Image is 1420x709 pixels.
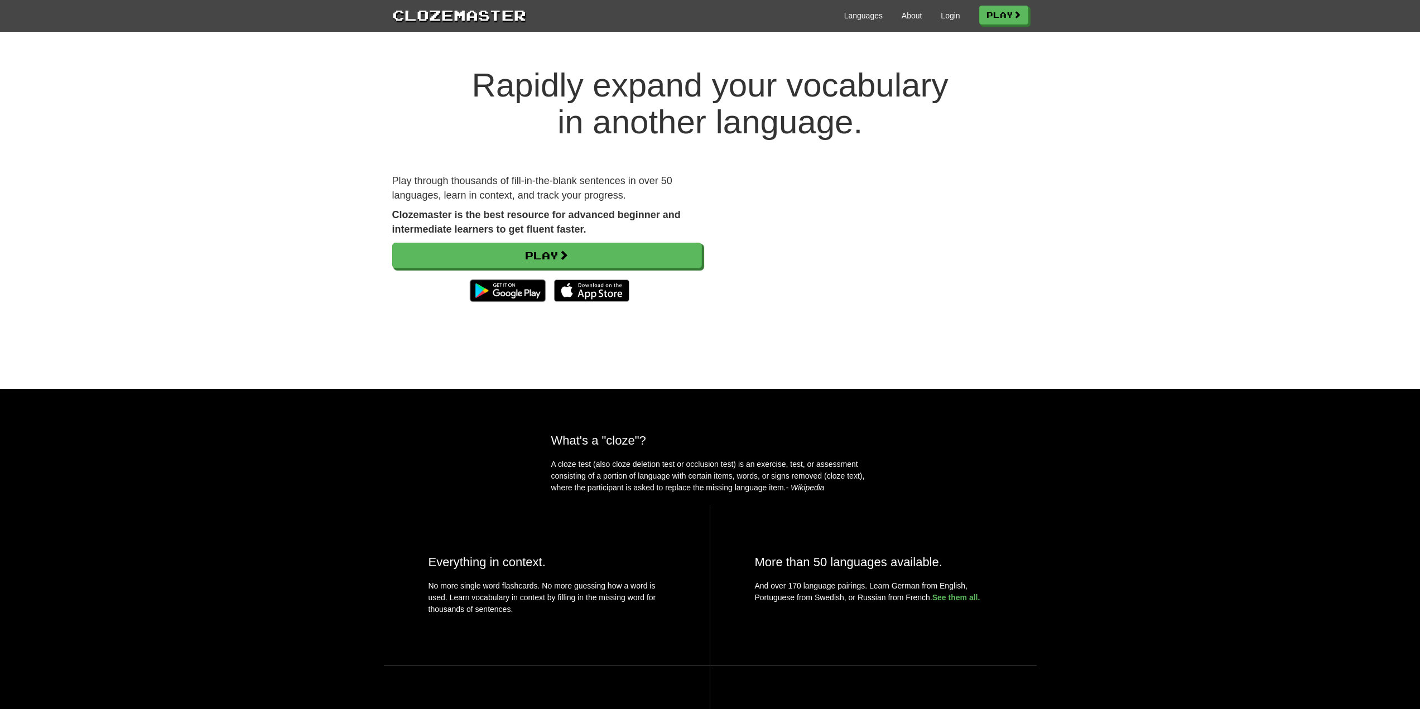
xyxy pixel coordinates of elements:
a: Languages [844,10,883,21]
a: Play [392,243,702,268]
a: Login [941,10,960,21]
strong: Clozemaster is the best resource for advanced beginner and intermediate learners to get fluent fa... [392,209,681,235]
p: A cloze test (also cloze deletion test or occlusion test) is an exercise, test, or assessment con... [551,459,869,494]
h2: Everything in context. [429,555,665,569]
a: Play [979,6,1028,25]
em: - Wikipedia [786,483,825,492]
p: And over 170 language pairings. Learn German from English, Portuguese from Swedish, or Russian fr... [755,580,992,604]
a: About [902,10,922,21]
p: Play through thousands of fill-in-the-blank sentences in over 50 languages, learn in context, and... [392,174,702,202]
h2: More than 50 languages available. [755,555,992,569]
a: Clozemaster [392,4,526,25]
p: No more single word flashcards. No more guessing how a word is used. Learn vocabulary in context ... [429,580,665,621]
h2: What's a "cloze"? [551,433,869,447]
img: Get it on Google Play [464,274,551,307]
img: Download_on_the_App_Store_Badge_US-UK_135x40-25178aeef6eb6b83b96f5f2d004eda3bffbb37122de64afbaef7... [554,279,629,302]
a: See them all. [932,593,980,602]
